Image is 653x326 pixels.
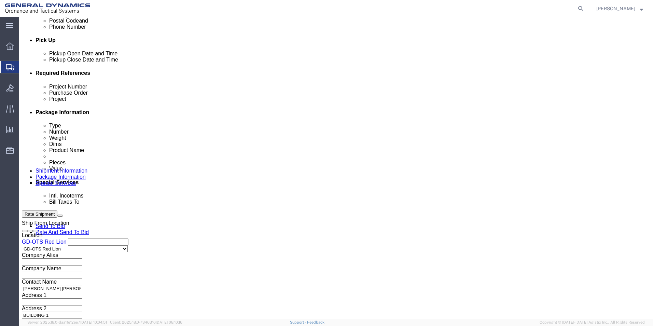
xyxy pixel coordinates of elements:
[156,320,182,324] span: [DATE] 08:10:16
[307,320,324,324] a: Feedback
[110,320,182,324] span: Client: 2025.18.0-7346316
[290,320,307,324] a: Support
[27,320,107,324] span: Server: 2025.18.0-daa1fe12ee7
[80,320,107,324] span: [DATE] 10:04:51
[19,17,653,319] iframe: FS Legacy Container
[5,3,90,14] img: logo
[540,320,645,325] span: Copyright © [DATE]-[DATE] Agistix Inc., All Rights Reserved
[596,4,643,13] button: [PERSON_NAME]
[596,5,635,12] span: Brenda Pagan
